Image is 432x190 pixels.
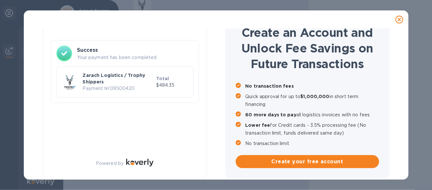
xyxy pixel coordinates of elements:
[96,160,124,167] p: Powered by
[156,76,169,81] b: Total
[241,158,374,166] span: Create your free account
[236,155,379,168] button: Create your free account
[246,83,294,89] b: No transaction fees
[156,82,188,89] p: $484.35
[83,85,154,92] p: Payment № 09500420
[77,54,193,61] p: Your payment has been completed.
[246,139,379,147] p: No transaction limit
[246,123,270,128] b: Lower fee
[83,72,154,85] p: Zarach Logistics / Trophy Shippers
[246,121,379,137] p: for Credit cards - 3.5% processing fee (No transaction limit, funds delivered same day)
[246,93,379,108] p: Quick approval for up to in short term financing
[246,111,379,119] p: all logistics invoices with no fees
[236,25,379,72] h1: Create an Account and Unlock Fee Savings on Future Transactions
[77,46,193,54] h3: Success
[126,159,154,167] img: Logo
[301,94,330,99] b: $1,000,000
[246,112,297,117] b: 60 more days to pay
